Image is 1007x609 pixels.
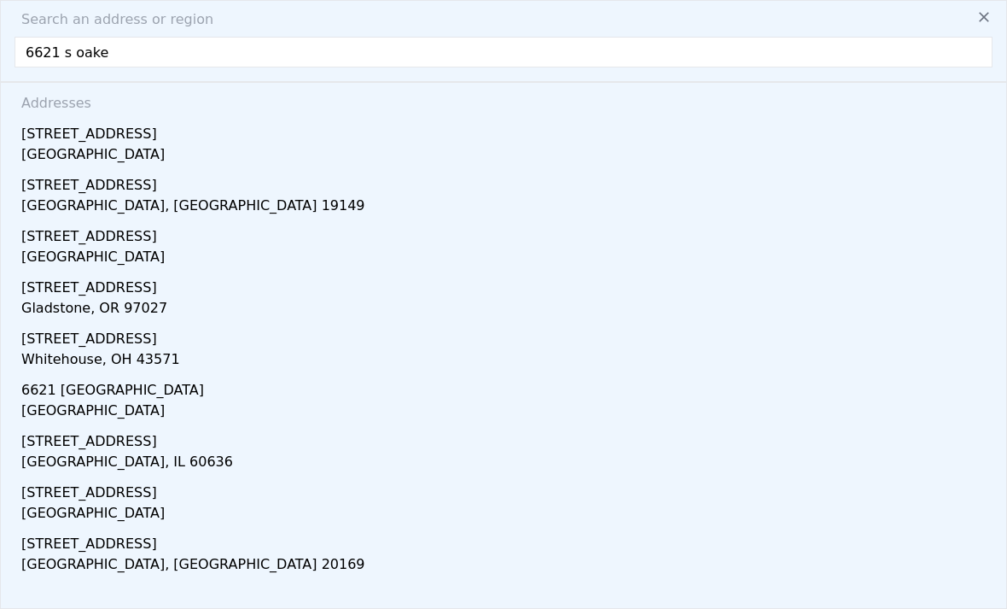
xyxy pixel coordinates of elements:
div: [GEOGRAPHIC_DATA], IL 60636 [21,452,992,476]
div: [STREET_ADDRESS] [21,476,992,503]
div: [STREET_ADDRESS] [21,425,992,452]
div: [GEOGRAPHIC_DATA], [GEOGRAPHIC_DATA] 19149 [21,196,992,220]
div: Whitehouse, OH 43571 [21,349,992,373]
div: Gladstone, OR 97027 [21,298,992,322]
div: [STREET_ADDRESS][PERSON_NAME] [21,578,992,606]
div: [STREET_ADDRESS] [21,322,992,349]
div: [GEOGRAPHIC_DATA], [GEOGRAPHIC_DATA] 20169 [21,554,992,578]
div: Addresses [15,83,992,117]
span: Search an address or region [8,9,213,30]
div: [GEOGRAPHIC_DATA] [21,247,992,271]
div: [GEOGRAPHIC_DATA] [21,401,992,425]
div: 6621 [GEOGRAPHIC_DATA] [21,373,992,401]
div: [GEOGRAPHIC_DATA] [21,144,992,168]
div: [GEOGRAPHIC_DATA] [21,503,992,527]
div: [STREET_ADDRESS] [21,168,992,196]
div: [STREET_ADDRESS] [21,220,992,247]
div: [STREET_ADDRESS] [21,527,992,554]
div: [STREET_ADDRESS] [21,117,992,144]
div: [STREET_ADDRESS] [21,271,992,298]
